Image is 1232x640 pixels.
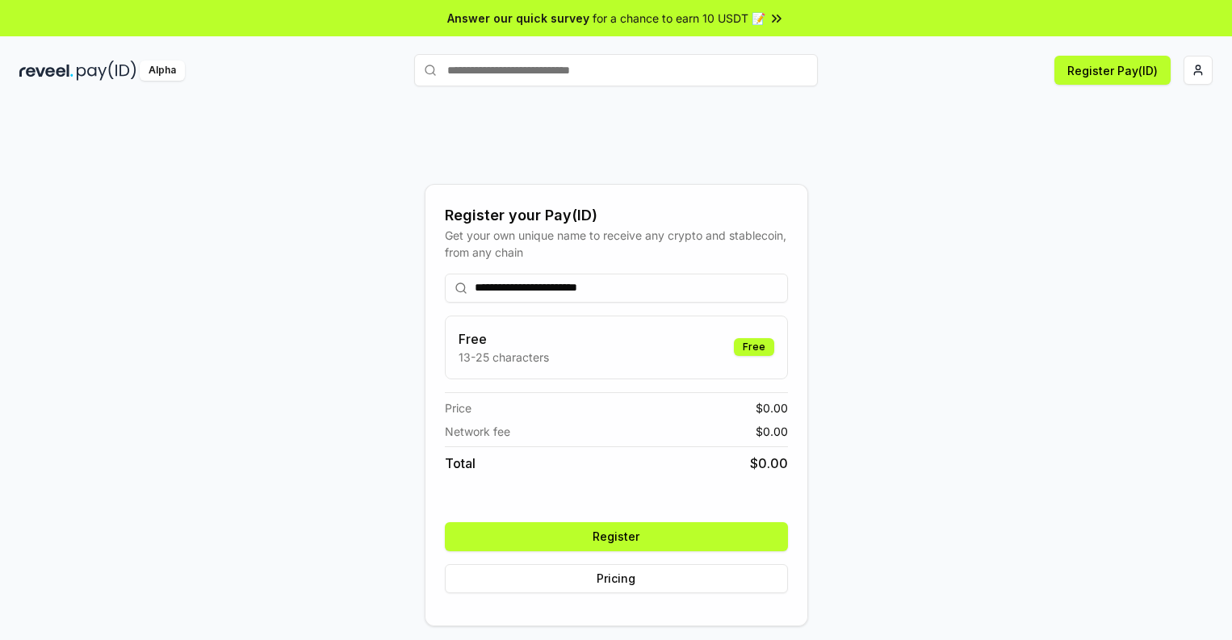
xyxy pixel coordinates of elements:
[756,399,788,416] span: $ 0.00
[445,423,510,440] span: Network fee
[459,329,549,349] h3: Free
[447,10,589,27] span: Answer our quick survey
[734,338,774,356] div: Free
[77,61,136,81] img: pay_id
[445,227,788,261] div: Get your own unique name to receive any crypto and stablecoin, from any chain
[756,423,788,440] span: $ 0.00
[19,61,73,81] img: reveel_dark
[593,10,765,27] span: for a chance to earn 10 USDT 📝
[445,522,788,551] button: Register
[445,564,788,593] button: Pricing
[445,399,471,416] span: Price
[445,454,476,473] span: Total
[1054,56,1171,85] button: Register Pay(ID)
[459,349,549,366] p: 13-25 characters
[140,61,185,81] div: Alpha
[445,204,788,227] div: Register your Pay(ID)
[750,454,788,473] span: $ 0.00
